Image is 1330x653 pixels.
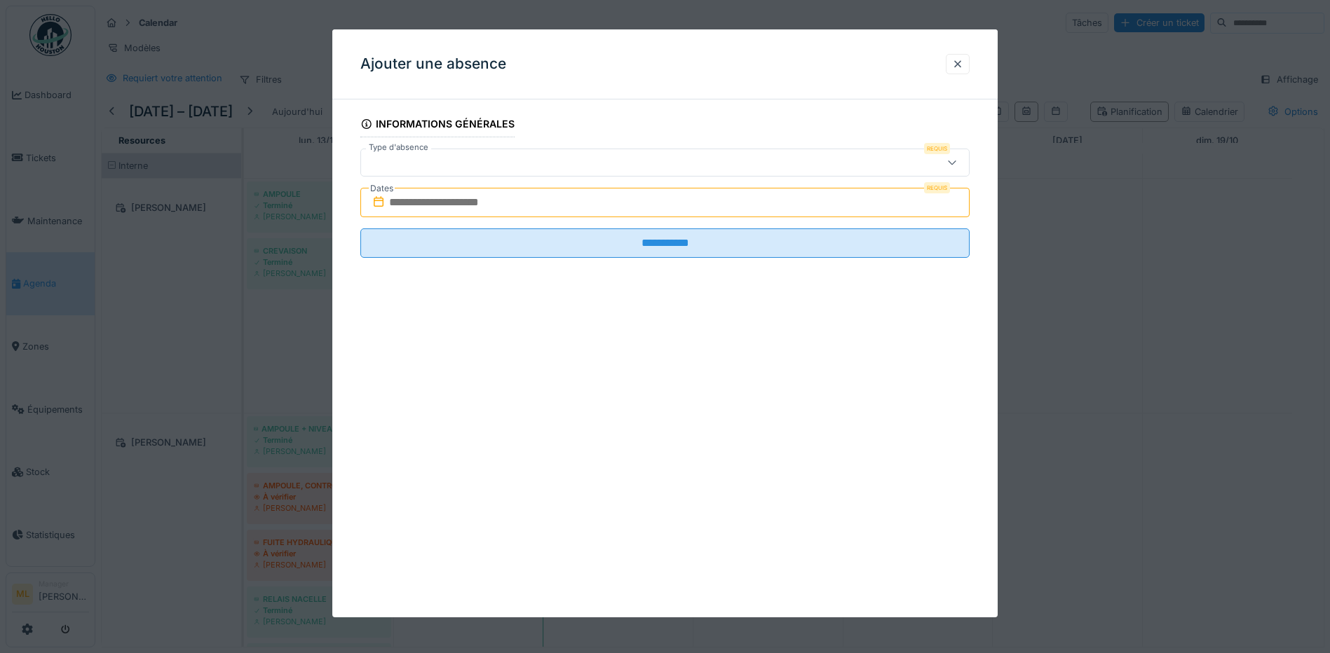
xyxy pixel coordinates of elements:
label: Dates [369,181,395,196]
div: Requis [924,182,950,193]
div: Requis [924,143,950,154]
label: Type d'absence [366,142,431,153]
div: Informations générales [360,114,515,137]
h3: Ajouter une absence [360,55,506,73]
